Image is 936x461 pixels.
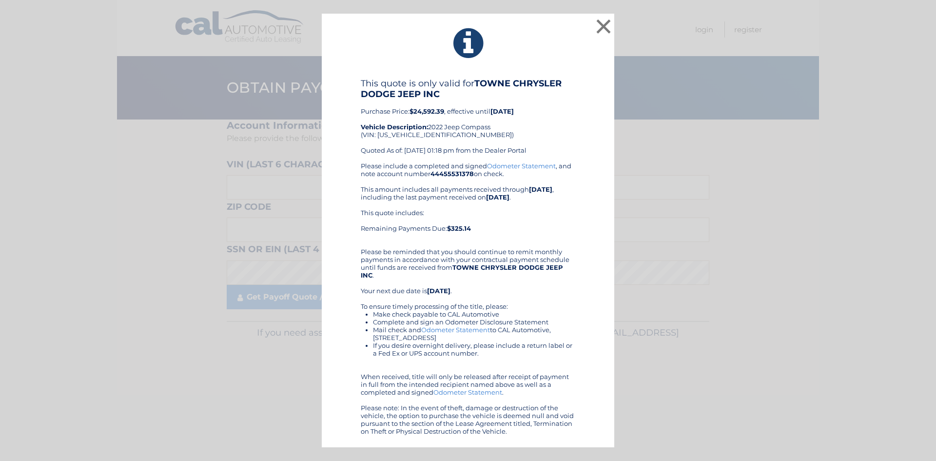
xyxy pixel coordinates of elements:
[421,326,490,334] a: Odometer Statement
[433,388,502,396] a: Odometer Statement
[361,263,563,279] b: TOWNE CHRYSLER DODGE JEEP INC
[486,193,509,201] b: [DATE]
[361,78,575,100] h4: This quote is only valid for
[447,224,471,232] b: $325.14
[427,287,450,295] b: [DATE]
[409,107,444,115] b: $24,592.39
[373,310,575,318] li: Make check payable to CAL Automotive
[373,326,575,341] li: Mail check and to CAL Automotive, [STREET_ADDRESS]
[361,78,575,162] div: Purchase Price: , effective until 2022 Jeep Compass (VIN: [US_VEHICLE_IDENTIFICATION_NUMBER]) Quo...
[373,318,575,326] li: Complete and sign an Odometer Disclosure Statement
[430,170,474,178] b: 44455531378
[373,341,575,357] li: If you desire overnight delivery, please include a return label or a Fed Ex or UPS account number.
[594,17,613,36] button: ×
[529,185,552,193] b: [DATE]
[487,162,556,170] a: Odometer Statement
[361,209,575,240] div: This quote includes: Remaining Payments Due:
[361,123,428,131] strong: Vehicle Description:
[490,107,514,115] b: [DATE]
[361,162,575,435] div: Please include a completed and signed , and note account number on check. This amount includes al...
[361,78,562,100] b: TOWNE CHRYSLER DODGE JEEP INC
